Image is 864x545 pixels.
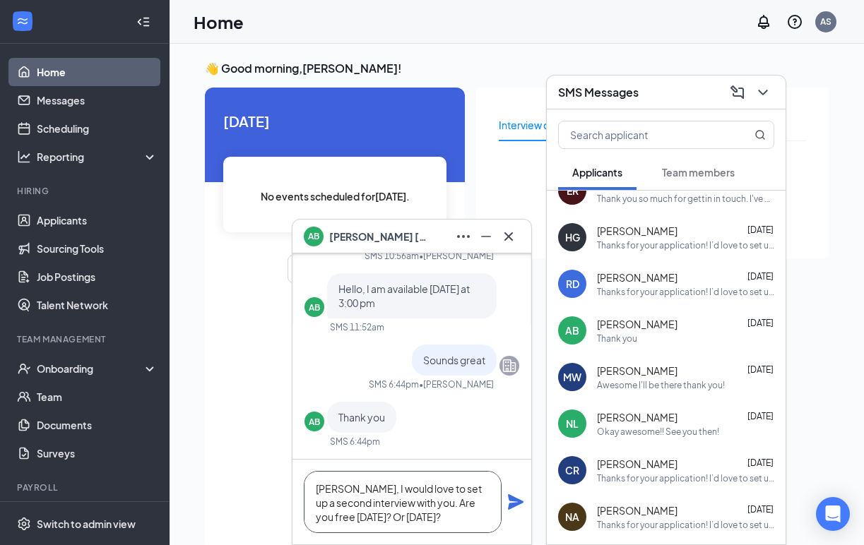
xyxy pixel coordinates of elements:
div: Thanks for your application! I’d love to set up an interview with you. We typically do interviews... [597,286,774,298]
svg: Collapse [136,15,150,29]
div: Thanks for your application! I’d love to set up an interview with you. We typically do interviews... [597,239,774,251]
a: Scheduling [37,114,158,143]
span: Thank you [338,411,385,424]
span: [DATE] [747,364,774,375]
span: Hello, I am available [DATE] at 3:00 pm [338,282,470,309]
a: Applicants [37,206,158,234]
span: • [PERSON_NAME] [419,378,494,390]
svg: Settings [17,517,31,531]
a: Team [37,383,158,411]
div: Team Management [17,333,155,345]
span: [DATE] [747,224,774,235]
div: SMS 10:56am [365,250,419,262]
div: Okay awesome!! See you then! [597,426,719,438]
div: MW [563,370,581,384]
svg: Plane [507,493,524,510]
div: SMS 6:44pm [369,378,419,390]
svg: QuestionInfo [786,13,803,30]
div: CR [565,463,579,477]
div: NA [565,510,579,524]
span: • [PERSON_NAME] [419,250,494,262]
span: [PERSON_NAME] [597,503,677,517]
button: ChevronDown [752,81,774,104]
div: ER [567,184,579,198]
a: Surveys [37,439,158,467]
svg: WorkstreamLogo [16,14,30,28]
span: [DATE] [747,504,774,515]
svg: Analysis [17,150,31,164]
svg: MagnifyingGlass [754,129,766,140]
div: SMS 6:44pm [330,436,380,448]
div: Thanks for your application! I’d love to set up an interview with you. We typically do interviews... [597,472,774,484]
span: [PERSON_NAME] [597,364,677,378]
span: [PERSON_NAME] [PERSON_NAME] [329,229,428,244]
svg: Cross [500,228,517,245]
div: Switch to admin view [37,517,136,531]
span: [PERSON_NAME] [597,270,677,285]
button: Ellipses [452,225,475,248]
svg: ComposeMessage [729,84,746,101]
a: Job Postings [37,263,158,291]
div: Thanks for your application! I’d love to set up an interview with you. We typically do interviews... [597,519,774,531]
div: AB [309,301,320,313]
span: [DATE] [747,457,774,468]
button: Minimize [475,225,497,248]
div: Thank you so much for gettin in touch. I've accepted another position but will keep you in mind i... [597,193,774,205]
a: Home [37,58,158,86]
span: [PERSON_NAME] [597,457,677,471]
textarea: [PERSON_NAME], I would love to set up a second interview with you. Are you free [DATE]? Or [DATE]? [304,471,502,533]
svg: Company [501,357,518,374]
button: Cross [497,225,520,248]
svg: Notifications [755,13,772,30]
span: [DATE] [747,318,774,328]
h3: 👋 Good morning, [PERSON_NAME] ! [205,61,829,76]
div: Interview completed [499,117,596,133]
span: [PERSON_NAME] [597,410,677,424]
span: Sounds great [423,354,485,366]
h1: Home [194,10,244,34]
span: [DATE] [223,110,446,132]
a: Messages [37,86,158,114]
span: Applicants [572,166,622,179]
h3: SMS Messages [558,85,639,100]
a: Documents [37,411,158,439]
div: Onboarding [37,361,146,376]
a: Sourcing Tools [37,234,158,263]
div: Payroll [17,481,155,493]
div: AB [309,416,320,428]
button: Add availability [288,255,382,283]
span: [DATE] [747,411,774,421]
div: RD [566,277,579,291]
span: [DATE] [747,271,774,282]
div: AB [565,323,579,337]
a: Talent Network [37,291,158,319]
svg: UserCheck [17,361,31,376]
svg: Ellipses [455,228,472,245]
span: [PERSON_NAME] [597,317,677,331]
span: No events scheduled for [DATE] . [261,188,410,204]
div: SMS 11:52am [330,321,384,333]
div: Awesome I'll be there thank you! [597,379,725,391]
button: ComposeMessage [726,81,749,104]
div: Reporting [37,150,158,164]
span: [PERSON_NAME] [597,224,677,238]
div: NL [566,417,579,431]
svg: ChevronDown [754,84,771,101]
span: Team members [662,166,735,179]
input: Search applicant [559,121,726,148]
div: Hiring [17,185,155,197]
div: HG [565,230,580,244]
div: Open Intercom Messenger [816,497,850,531]
div: AS [820,16,832,28]
svg: Minimize [478,228,495,245]
div: Thank you [597,333,637,345]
